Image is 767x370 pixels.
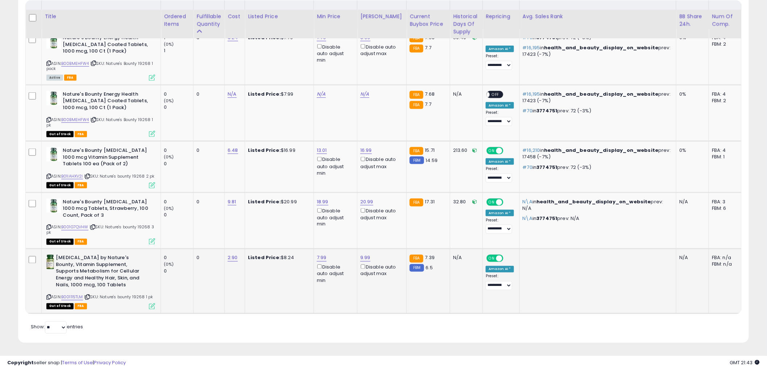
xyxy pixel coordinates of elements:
[730,359,760,366] span: 2025-09-10 21:43 GMT
[164,91,193,97] div: 0
[712,154,736,160] div: FBM: 1
[46,182,74,188] span: All listings that are currently out of stock and unavailable for purchase on Amazon
[317,155,352,176] div: Disable auto adjust min
[544,147,658,154] span: health_and_beauty_display_on_website
[712,199,736,205] div: FBA: 3
[46,34,155,80] div: ASIN:
[523,199,671,212] p: in prev: N/A
[46,255,54,269] img: 416gcB2zntL._SL40_.jpg
[486,158,514,165] div: Amazon AI *
[61,61,89,67] a: B00BMEHFW4
[164,212,193,218] div: 0
[360,254,370,262] a: 9.99
[410,157,424,164] small: FBM
[487,199,496,205] span: ON
[46,199,155,244] div: ASIN:
[486,54,514,70] div: Preset:
[228,147,238,154] a: 6.48
[196,199,219,205] div: 0
[46,117,153,128] span: | SKU: Nature's Bounty 19268 1 pk
[537,34,557,41] span: 3774751
[61,294,83,300] a: B001115TLM
[46,239,74,245] span: All listings that are currently out of stock and unavailable for purchase on Amazon
[410,199,423,207] small: FBA
[410,13,447,28] div: Current Buybox Price
[410,264,424,272] small: FBM
[164,147,193,154] div: 0
[486,274,514,290] div: Preset:
[46,147,155,187] div: ASIN:
[537,164,557,171] span: 3774751
[410,255,423,263] small: FBA
[164,13,190,28] div: Ordered Items
[360,198,373,205] a: 20.99
[46,61,153,71] span: | SKU: Nature's Bounty 19268 1 pack
[426,265,433,271] span: 6.5
[164,161,193,167] div: 0
[360,155,401,170] div: Disable auto adjust max
[410,91,423,99] small: FBA
[544,91,658,97] span: health_and_beauty_display_on_website
[486,266,514,273] div: Amazon AI *
[486,13,517,20] div: Repricing
[75,239,87,245] span: FBA
[248,13,311,20] div: Listed Price
[679,147,703,154] div: 0%
[317,198,328,205] a: 18.99
[425,147,435,154] span: 15.71
[426,157,438,164] span: 14.59
[317,207,352,228] div: Disable auto adjust min
[317,13,354,20] div: Min Price
[248,147,308,154] div: $16.99
[712,255,736,261] div: FBA: n/a
[523,44,540,51] span: #16,195
[46,303,74,309] span: All listings that are currently out of stock and unavailable for purchase on Amazon
[164,41,174,47] small: (0%)
[63,199,151,221] b: Nature's Bounty [MEDICAL_DATA] 1000 mcg Tablets, Strawberry, 100 Count, Pack of 3
[523,147,671,160] p: in prev: 17458 (-7%)
[317,263,352,284] div: Disable auto adjust min
[164,262,174,267] small: (0%)
[228,198,236,205] a: 9.81
[7,359,34,366] strong: Copyright
[164,255,193,261] div: 0
[56,255,144,290] b: [MEDICAL_DATA] by Nature's Bounty, Vitamin Supplement, Supports Metabolism for Cellular Energy an...
[164,199,193,205] div: 0
[46,147,61,162] img: 41wG7WrHWLL._SL40_.jpg
[164,268,193,275] div: 0
[453,147,477,154] div: 213.60
[712,97,736,104] div: FBM: 2
[61,117,89,123] a: B00BMEHFW4
[164,154,174,160] small: (0%)
[63,34,151,57] b: Nature's Bounty Energy Health [MEDICAL_DATA] Coated Tablets, 1000 mcg, 100 Ct (1 Pack)
[487,255,496,262] span: ON
[712,147,736,154] div: FBA: 4
[46,224,154,235] span: | SKU: Nature's bounty 19268 3 pk
[523,164,532,171] span: #70
[502,148,514,154] span: OFF
[425,254,435,261] span: 7.39
[486,210,514,216] div: Amazon AI *
[523,215,671,222] p: in prev: N/A
[425,34,435,41] span: 7.68
[712,91,736,97] div: FBA: 4
[46,199,61,213] img: 41wG7WrHWLL._SL40_.jpg
[490,91,502,97] span: OFF
[75,131,87,137] span: FBA
[537,198,651,205] span: health_and_beauty_display_on_website
[523,108,671,114] p: in prev: 72 (-3%)
[544,44,658,51] span: health_and_beauty_display_on_website
[63,91,151,113] b: Nature's Bounty Energy Health [MEDICAL_DATA] Coated Tablets, 1000 mcg, 100 Ct (1 Pack)
[94,359,126,366] a: Privacy Policy
[360,263,401,277] div: Disable auto adjust max
[164,47,193,54] div: 1
[248,91,308,97] div: $7.99
[679,13,706,28] div: BB Share 24h.
[46,255,155,308] div: ASIN:
[425,198,435,205] span: 17.31
[486,102,514,109] div: Amazon AI *
[523,13,673,20] div: Avg. Sales Rank
[486,46,514,52] div: Amazon AI *
[248,254,281,261] b: Listed Price:
[248,147,281,154] b: Listed Price:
